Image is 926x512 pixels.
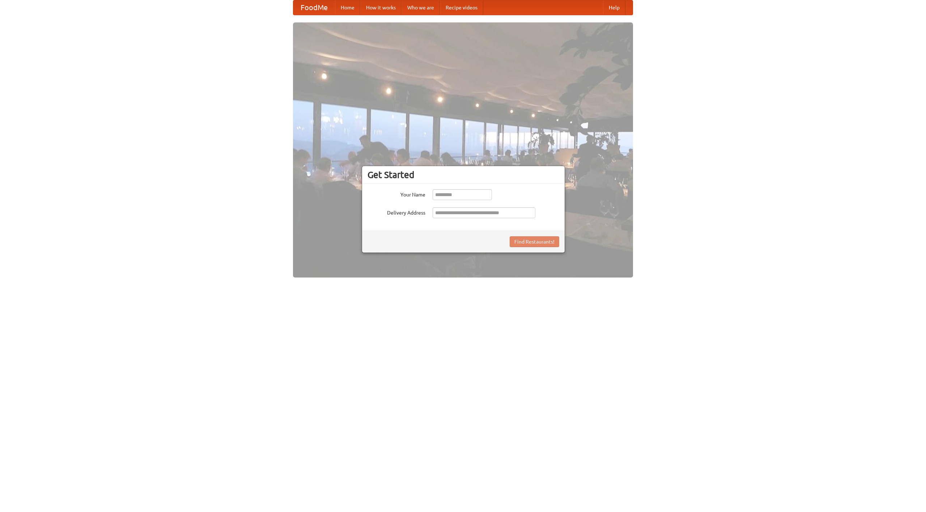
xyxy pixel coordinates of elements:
button: Find Restaurants! [510,236,559,247]
a: Who we are [402,0,440,15]
label: Delivery Address [368,207,425,216]
a: Home [335,0,360,15]
a: How it works [360,0,402,15]
h3: Get Started [368,169,559,180]
label: Your Name [368,189,425,198]
a: Recipe videos [440,0,483,15]
a: Help [603,0,625,15]
a: FoodMe [293,0,335,15]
